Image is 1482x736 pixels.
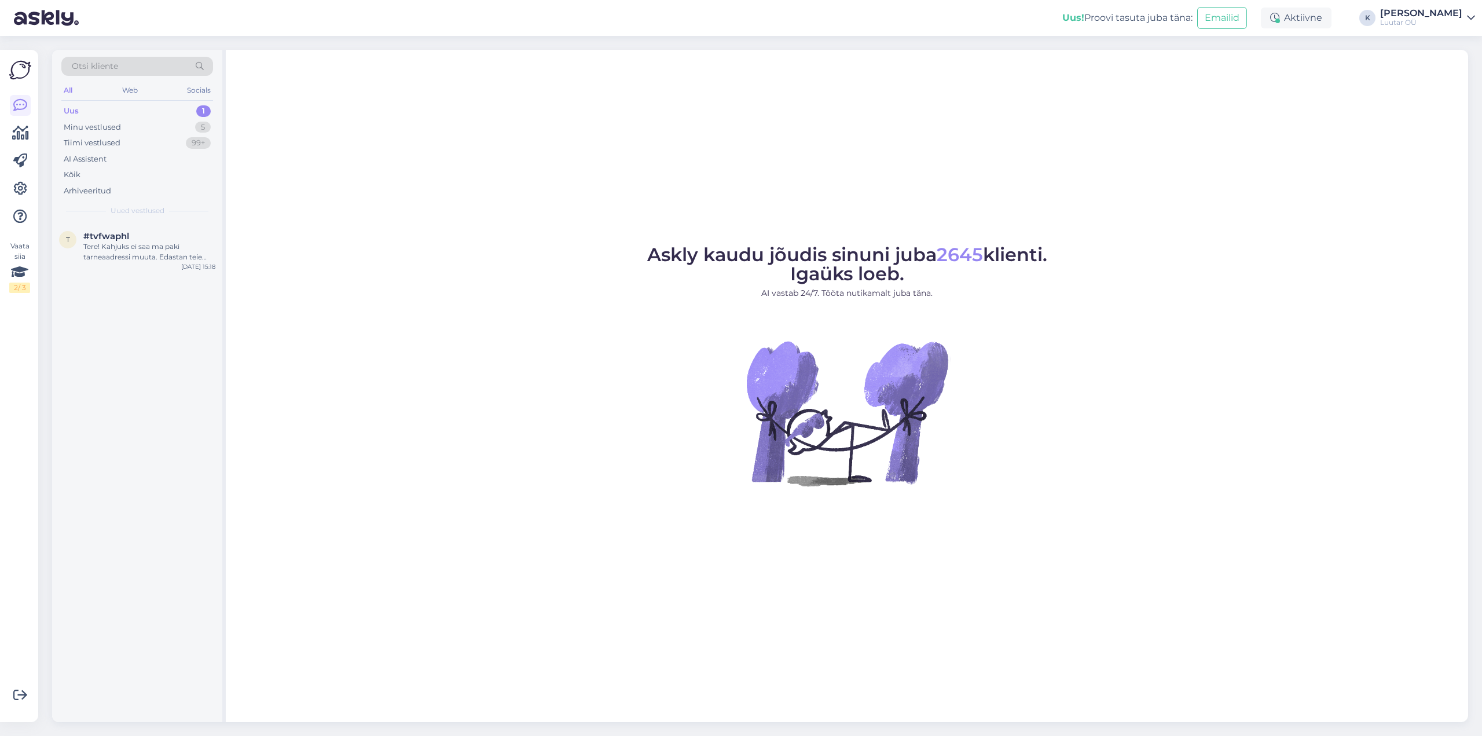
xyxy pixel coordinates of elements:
[66,235,70,244] span: t
[64,105,79,117] div: Uus
[181,262,215,271] div: [DATE] 15:18
[647,287,1047,299] p: AI vastab 24/7. Tööta nutikamalt juba täna.
[83,241,215,262] div: Tere! Kahjuks ei saa ma paki tarneaadressi muuta. Edastan teie päringu kolleegile, kes saab teid ...
[185,83,213,98] div: Socials
[1380,9,1462,18] div: [PERSON_NAME]
[1380,18,1462,27] div: Luutar OÜ
[111,206,164,216] span: Uued vestlused
[1261,8,1331,28] div: Aktiivne
[937,243,983,266] span: 2645
[9,283,30,293] div: 2 / 3
[1359,10,1375,26] div: K
[1197,7,1247,29] button: Emailid
[1380,9,1475,27] a: [PERSON_NAME]Luutar OÜ
[64,169,80,181] div: Kõik
[9,241,30,293] div: Vaata siia
[196,105,211,117] div: 1
[186,137,211,149] div: 99+
[1062,11,1193,25] div: Proovi tasuta juba täna:
[64,137,120,149] div: Tiimi vestlused
[64,153,107,165] div: AI Assistent
[1062,12,1084,23] b: Uus!
[647,243,1047,285] span: Askly kaudu jõudis sinuni juba klienti. Igaüks loeb.
[743,309,951,517] img: No Chat active
[64,185,111,197] div: Arhiveeritud
[72,60,118,72] span: Otsi kliente
[61,83,75,98] div: All
[120,83,140,98] div: Web
[64,122,121,133] div: Minu vestlused
[9,59,31,81] img: Askly Logo
[195,122,211,133] div: 5
[83,231,129,241] span: #tvfwaphl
